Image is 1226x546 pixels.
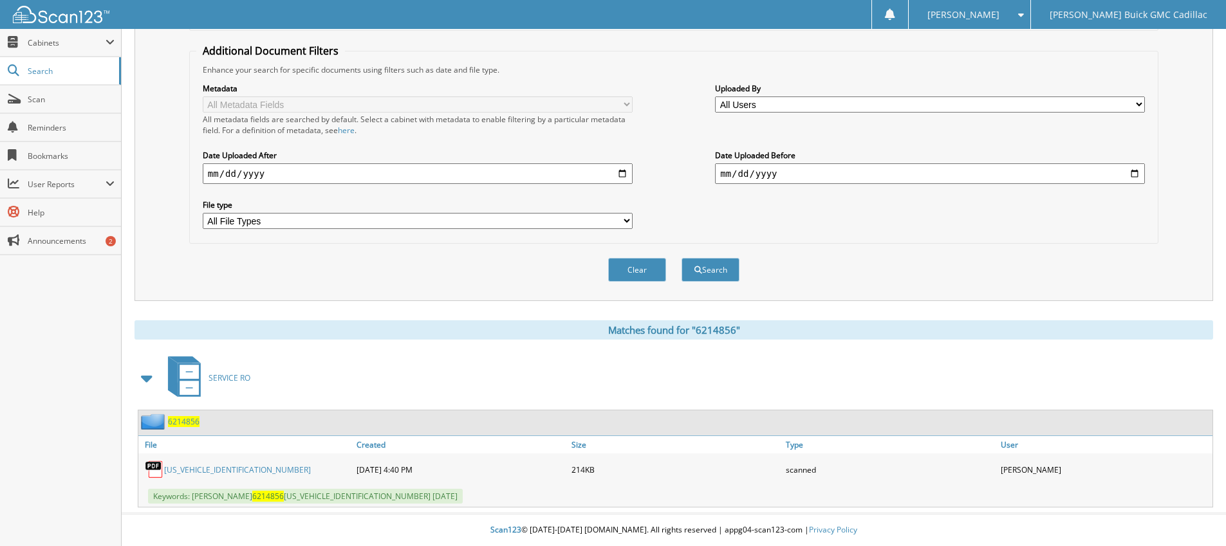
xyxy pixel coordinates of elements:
[353,436,568,453] a: Created
[568,436,783,453] a: Size
[203,199,633,210] label: File type
[28,150,115,161] span: Bookmarks
[203,163,633,184] input: start
[196,64,1151,75] div: Enhance your search for specific documents using filters such as date and file type.
[145,460,164,479] img: PDF.png
[715,163,1145,184] input: end
[608,258,666,282] button: Clear
[168,416,200,427] a: 6214856
[28,37,106,48] span: Cabinets
[122,514,1226,546] div: © [DATE]-[DATE] [DOMAIN_NAME]. All rights reserved | appg04-scan123-com |
[203,150,633,161] label: Date Uploaded After
[715,150,1145,161] label: Date Uploaded Before
[160,352,250,403] a: SERVICE RO
[28,179,106,190] span: User Reports
[148,489,463,504] span: Keywords: [PERSON_NAME] [US_VEHICLE_IDENTIFICATION_NUMBER] [DATE]
[28,122,115,133] span: Reminders
[141,414,168,430] img: folder2.png
[28,94,115,105] span: Scan
[138,436,353,453] a: File
[338,125,355,136] a: here
[28,66,113,77] span: Search
[490,524,521,535] span: Scan123
[28,235,115,246] span: Announcements
[106,236,116,246] div: 2
[252,491,284,502] span: 6214856
[809,524,857,535] a: Privacy Policy
[783,436,998,453] a: Type
[998,436,1212,453] a: User
[927,11,999,19] span: [PERSON_NAME]
[203,83,633,94] label: Metadata
[28,207,115,218] span: Help
[682,258,739,282] button: Search
[164,464,311,475] a: [US_VEHICLE_IDENTIFICATION_NUMBER]
[203,114,633,136] div: All metadata fields are searched by default. Select a cabinet with metadata to enable filtering b...
[196,44,345,58] legend: Additional Document Filters
[1050,11,1207,19] span: [PERSON_NAME] Buick GMC Cadillac
[135,320,1213,340] div: Matches found for "6214856"
[715,83,1145,94] label: Uploaded By
[209,372,250,383] span: SERVICE RO
[13,6,109,23] img: scan123-logo-white.svg
[783,457,998,482] div: scanned
[353,457,568,482] div: [DATE] 4:40 PM
[998,457,1212,482] div: [PERSON_NAME]
[568,457,783,482] div: 214KB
